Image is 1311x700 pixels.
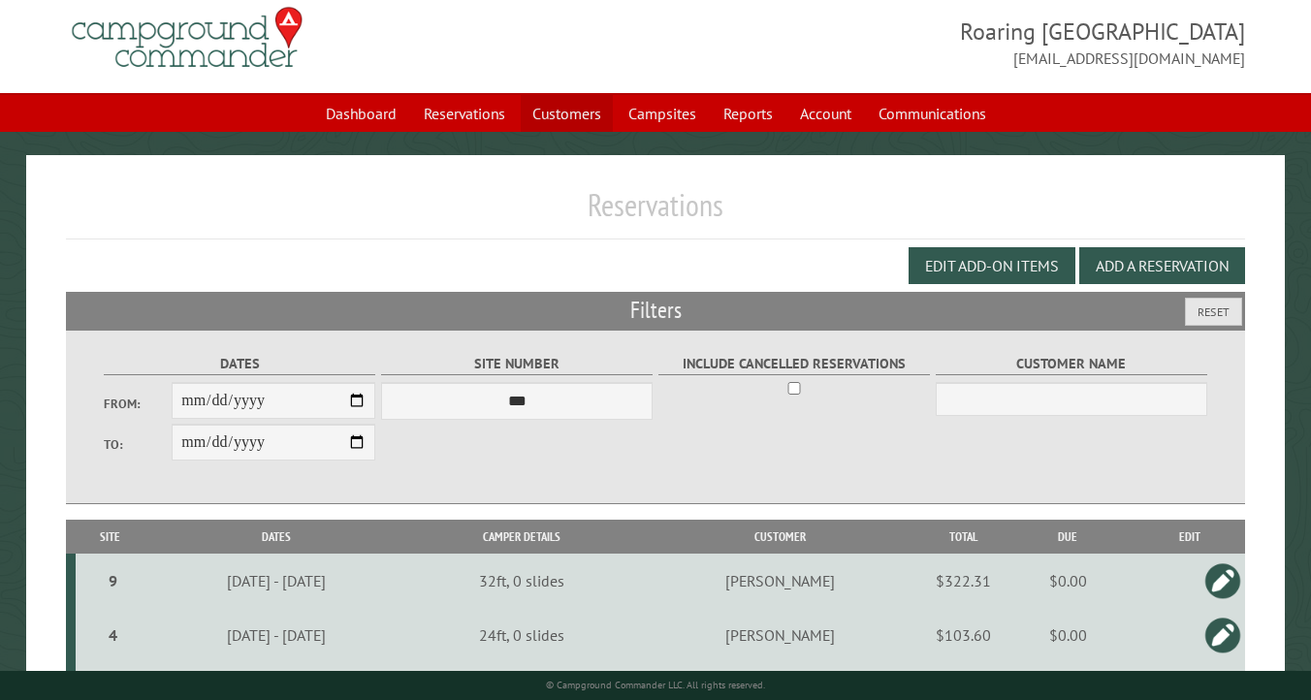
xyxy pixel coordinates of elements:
[407,608,635,662] td: 24ft, 0 slides
[546,679,765,691] small: © Campground Commander LLC. All rights reserved.
[66,292,1246,329] h2: Filters
[636,520,925,554] th: Customer
[655,16,1245,70] span: Roaring [GEOGRAPHIC_DATA] [EMAIL_ADDRESS][DOMAIN_NAME]
[909,247,1075,284] button: Edit Add-on Items
[104,435,172,454] label: To:
[145,520,407,554] th: Dates
[636,554,925,608] td: [PERSON_NAME]
[83,625,144,645] div: 4
[76,520,146,554] th: Site
[936,353,1207,375] label: Customer Name
[617,95,708,132] a: Campsites
[83,571,144,590] div: 9
[1002,608,1134,662] td: $0.00
[149,571,405,590] div: [DATE] - [DATE]
[788,95,863,132] a: Account
[924,520,1002,554] th: Total
[1079,247,1245,284] button: Add a Reservation
[412,95,517,132] a: Reservations
[104,395,172,413] label: From:
[149,625,405,645] div: [DATE] - [DATE]
[658,353,930,375] label: Include Cancelled Reservations
[407,554,635,608] td: 32ft, 0 slides
[712,95,784,132] a: Reports
[924,554,1002,608] td: $322.31
[314,95,408,132] a: Dashboard
[1134,520,1246,554] th: Edit
[521,95,613,132] a: Customers
[867,95,998,132] a: Communications
[1002,554,1134,608] td: $0.00
[1185,298,1242,326] button: Reset
[66,186,1246,239] h1: Reservations
[381,353,653,375] label: Site Number
[407,520,635,554] th: Camper Details
[1002,520,1134,554] th: Due
[924,608,1002,662] td: $103.60
[104,353,375,375] label: Dates
[636,608,925,662] td: [PERSON_NAME]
